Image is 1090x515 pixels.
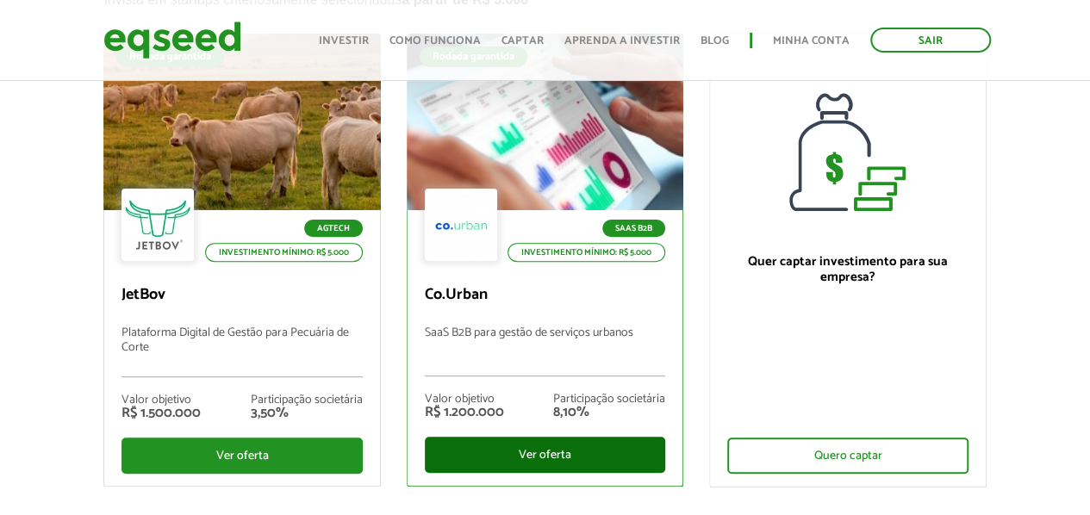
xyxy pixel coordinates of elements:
[701,35,729,47] a: Blog
[205,243,363,262] p: Investimento mínimo: R$ 5.000
[319,35,369,47] a: Investir
[121,326,362,377] p: Plataforma Digital de Gestão para Pecuária de Corte
[501,35,544,47] a: Captar
[425,394,504,406] div: Valor objetivo
[727,254,968,285] p: Quer captar investimento para sua empresa?
[304,220,363,237] p: Agtech
[389,35,481,47] a: Como funciona
[425,406,504,419] div: R$ 1.200.000
[773,35,850,47] a: Minha conta
[103,17,241,63] img: EqSeed
[602,220,665,237] p: SaaS B2B
[553,394,665,406] div: Participação societária
[870,28,991,53] a: Sair
[121,437,362,474] div: Ver oferta
[564,35,680,47] a: Aprenda a investir
[709,34,986,487] a: Quer captar investimento para sua empresa? Quero captar
[508,243,665,262] p: Investimento mínimo: R$ 5.000
[251,406,363,420] div: 3,50%
[407,34,683,487] a: Rodada garantida SaaS B2B Investimento mínimo: R$ 5.000 Co.Urban SaaS B2B para gestão de serviços...
[425,326,665,376] p: SaaS B2B para gestão de serviços urbanos
[121,286,362,305] p: JetBov
[425,437,665,473] div: Ver oferta
[425,286,665,305] p: Co.Urban
[727,437,968,474] div: Quero captar
[553,406,665,419] div: 8,10%
[121,406,201,420] div: R$ 1.500.000
[251,394,363,406] div: Participação societária
[121,394,201,406] div: Valor objetivo
[103,34,380,487] a: Rodada garantida Agtech Investimento mínimo: R$ 5.000 JetBov Plataforma Digital de Gestão para Pe...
